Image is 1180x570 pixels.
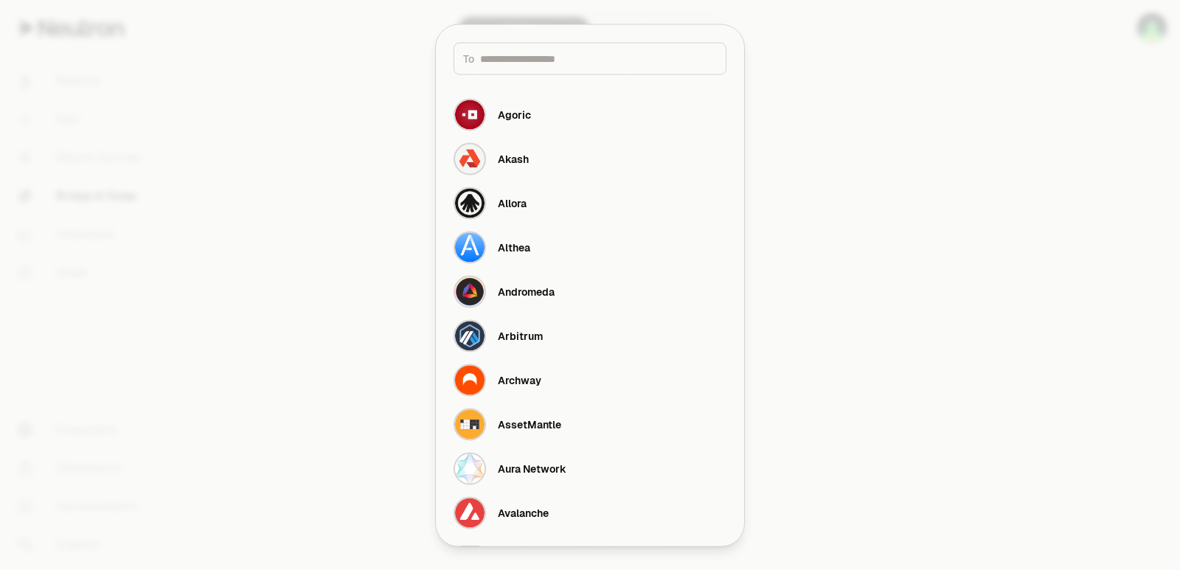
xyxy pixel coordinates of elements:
button: Aura Network LogoAura Network [445,446,735,490]
div: Akash [498,151,529,166]
img: Akash Logo [455,144,485,173]
button: Althea LogoAlthea [445,225,735,269]
button: AssetMantle LogoAssetMantle [445,402,735,446]
button: Archway LogoArchway [445,358,735,402]
span: To [463,51,474,66]
button: Arbitrum LogoArbitrum [445,313,735,358]
button: Allora LogoAllora [445,181,735,225]
img: Allora Logo [455,188,485,218]
img: Andromeda Logo [455,277,485,306]
div: Avalanche [498,505,549,520]
img: AssetMantle Logo [455,409,485,439]
img: Archway Logo [455,365,485,395]
img: Arbitrum Logo [455,321,485,350]
div: Aura Network [498,461,566,476]
button: Akash LogoAkash [445,136,735,181]
img: Agoric Logo [455,100,485,129]
div: Althea [498,240,530,254]
div: Allora [498,195,527,210]
div: AssetMantle [498,417,561,431]
button: Agoric LogoAgoric [445,92,735,136]
div: Andromeda [498,284,555,299]
div: Agoric [498,107,531,122]
img: Aura Network Logo [455,453,485,483]
div: Archway [498,372,541,387]
div: Arbitrum [498,328,543,343]
img: Althea Logo [455,232,485,262]
button: Andromeda LogoAndromeda [445,269,735,313]
button: Avalanche LogoAvalanche [445,490,735,535]
img: Avalanche Logo [455,498,485,527]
